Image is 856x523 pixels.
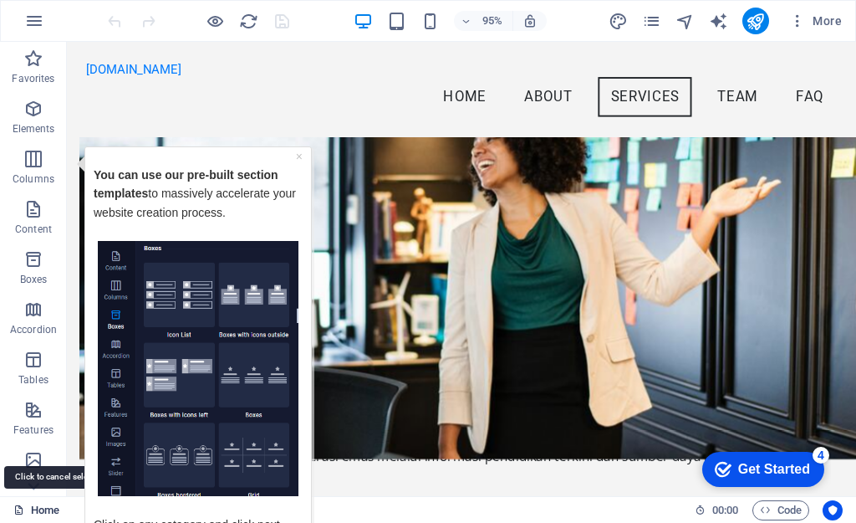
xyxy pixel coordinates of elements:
[675,12,695,31] i: Navigator
[712,500,738,520] span: 00 00
[224,1,231,19] div: Close tooltip
[479,11,506,31] h6: 95%
[709,12,728,31] i: AI Writer
[695,500,739,520] h6: Session time
[238,11,258,31] button: reload
[13,172,54,186] p: Columns
[15,223,52,236] p: Content
[522,13,538,28] i: On resize automatically adjust zoom level to fit chosen device.
[609,11,629,31] button: design
[22,22,112,35] strong: You can use our
[609,12,628,31] i: Design (Ctrl+Alt+Y)
[709,11,729,31] button: text_generator
[205,11,225,31] button: Click here to leave preview mode and continue editing
[746,12,765,31] i: Publish
[20,273,48,286] p: Boxes
[13,8,135,44] div: Get Started 4 items remaining, 20% complete
[18,373,48,387] p: Tables
[239,12,258,31] i: Reload page
[224,3,231,17] a: ×
[182,392,231,416] a: Next
[823,500,843,520] button: Usercentrics
[13,423,53,437] p: Features
[17,474,51,487] p: Images
[48,18,120,33] div: Get Started
[642,11,662,31] button: pages
[752,500,809,520] button: Code
[123,3,140,20] div: 4
[760,500,802,520] span: Code
[454,11,513,31] button: 95%
[742,8,769,34] button: publish
[10,323,57,336] p: Accordion
[22,19,231,95] p: to massively accelerate your website creation process. ​
[724,504,726,516] span: :
[22,350,231,387] p: Click on any category and click next.
[642,12,661,31] i: Pages (Ctrl+Alt+S)
[13,500,59,520] a: Home
[675,11,695,31] button: navigator
[13,122,55,136] p: Elements
[12,72,54,85] p: Favorites
[782,8,848,34] button: More
[789,13,842,29] span: More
